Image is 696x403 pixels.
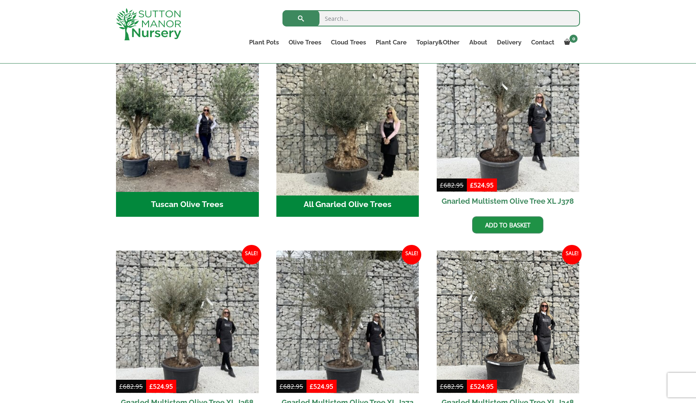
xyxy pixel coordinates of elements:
img: Gnarled Multistem Olive Tree XL J368 [116,251,259,394]
input: Search... [282,10,580,26]
bdi: 524.95 [470,181,494,189]
a: Olive Trees [284,37,326,48]
span: Sale! [402,245,421,264]
a: Visit product category Tuscan Olive Trees [116,49,259,217]
bdi: 524.95 [149,382,173,390]
img: Gnarled Multistem Olive Tree XL J378 [437,49,580,192]
img: Gnarled Multistem Olive Tree XL J372 [276,251,419,394]
h2: Tuscan Olive Trees [116,192,259,217]
bdi: 524.95 [470,382,494,390]
a: Plant Care [371,37,411,48]
a: Delivery [492,37,526,48]
span: £ [149,382,153,390]
span: 0 [569,35,578,43]
span: £ [440,181,444,189]
bdi: 682.95 [119,382,143,390]
a: Topiary&Other [411,37,464,48]
a: Add to basket: “Gnarled Multistem Olive Tree XL J378” [472,216,543,233]
a: Sale! Gnarled Multistem Olive Tree XL J378 [437,49,580,210]
img: Tuscan Olive Trees [116,49,259,192]
span: Sale! [242,245,261,264]
h2: Gnarled Multistem Olive Tree XL J378 [437,192,580,210]
a: Contact [526,37,559,48]
bdi: 682.95 [440,181,464,189]
a: 0 [559,37,580,48]
img: logo [116,8,181,40]
span: £ [310,382,313,390]
a: Plant Pots [244,37,284,48]
a: About [464,37,492,48]
img: All Gnarled Olive Trees [273,45,422,195]
bdi: 524.95 [310,382,333,390]
h2: All Gnarled Olive Trees [276,192,419,217]
span: £ [470,382,474,390]
a: Visit product category All Gnarled Olive Trees [276,49,419,217]
bdi: 682.95 [440,382,464,390]
span: Sale! [562,245,582,264]
bdi: 682.95 [280,382,303,390]
span: £ [119,382,123,390]
img: Gnarled Multistem Olive Tree XL J348 [437,251,580,394]
span: £ [470,181,474,189]
span: £ [280,382,283,390]
a: Cloud Trees [326,37,371,48]
span: £ [440,382,444,390]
